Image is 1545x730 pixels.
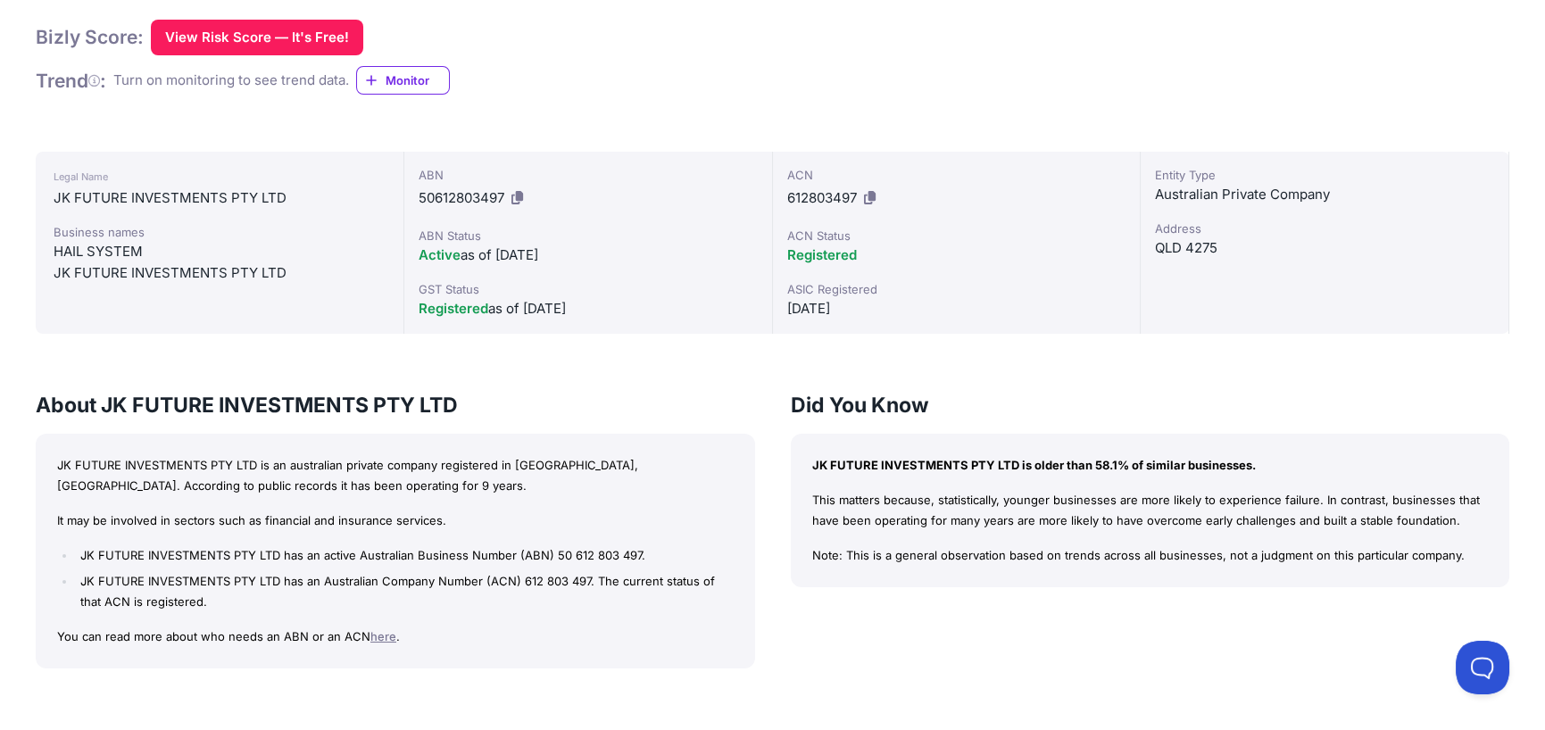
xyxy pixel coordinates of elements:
div: ABN [419,166,758,184]
h3: Did You Know [791,391,1510,419]
div: Australian Private Company [1155,184,1494,205]
button: View Risk Score — It's Free! [151,20,363,55]
li: JK FUTURE INVESTMENTS PTY LTD has an active Australian Business Number (ABN) 50 612 803 497. [76,545,733,566]
div: ACN [787,166,1126,184]
p: Note: This is a general observation based on trends across all businesses, not a judgment on this... [812,545,1489,566]
a: Monitor [356,66,450,95]
iframe: Toggle Customer Support [1456,641,1509,694]
h3: About JK FUTURE INVESTMENTS PTY LTD [36,391,755,419]
div: ASIC Registered [787,280,1126,298]
div: GST Status [419,280,758,298]
p: JK FUTURE INVESTMENTS PTY LTD is older than 58.1% of similar businesses. [812,455,1489,476]
span: Registered [787,246,857,263]
h1: Trend : [36,69,106,93]
p: This matters because, statistically, younger businesses are more likely to experience failure. In... [812,490,1489,531]
a: here [370,629,396,643]
div: JK FUTURE INVESTMENTS PTY LTD [54,187,386,209]
div: ACN Status [787,227,1126,245]
div: Address [1155,220,1494,237]
div: JK FUTURE INVESTMENTS PTY LTD [54,262,386,284]
div: ABN Status [419,227,758,245]
div: QLD 4275 [1155,237,1494,259]
div: Legal Name [54,166,386,187]
div: Turn on monitoring to see trend data. [113,71,349,91]
div: Entity Type [1155,166,1494,184]
div: as of [DATE] [419,245,758,266]
span: Active [419,246,461,263]
div: Business names [54,223,386,241]
div: as of [DATE] [419,298,758,319]
div: HAIL SYSTEM [54,241,386,262]
h1: Bizly Score: [36,25,144,49]
p: JK FUTURE INVESTMENTS PTY LTD is an australian private company registered in [GEOGRAPHIC_DATA], [... [57,455,734,496]
li: JK FUTURE INVESTMENTS PTY LTD has an Australian Company Number (ACN) 612 803 497. The current sta... [76,571,733,612]
span: Registered [419,300,488,317]
span: 50612803497 [419,189,504,206]
p: You can read more about who needs an ABN or an ACN . [57,626,734,647]
span: Monitor [386,71,449,89]
div: [DATE] [787,298,1126,319]
span: 612803497 [787,189,857,206]
p: It may be involved in sectors such as financial and insurance services. [57,510,734,531]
